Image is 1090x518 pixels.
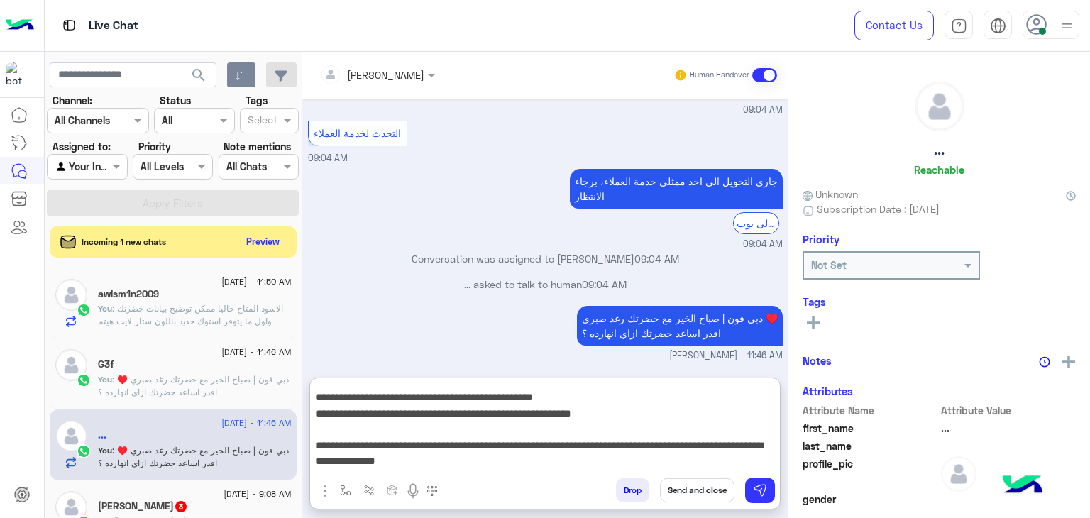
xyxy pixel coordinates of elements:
[363,485,375,496] img: Trigger scenario
[316,483,334,500] img: send attachment
[404,483,422,500] img: send voice note
[387,485,398,496] img: create order
[98,303,112,314] span: You
[98,374,289,397] span: دبي فون | صباح الخير مع حضرتك رغد صبري ♥️ اقدر اساعد حضرتك ازاي انهارده ؟
[426,485,438,497] img: make a call
[53,139,111,154] label: Assigned to:
[803,421,938,436] span: first_name
[803,385,853,397] h6: Attributes
[314,127,401,139] span: التحدث لخدمة العملاء
[381,478,404,502] button: create order
[308,251,783,266] p: Conversation was assigned to [PERSON_NAME]
[308,277,783,292] p: ... asked to talk to human
[634,253,679,265] span: 09:04 AM
[190,67,207,84] span: search
[221,275,291,288] span: [DATE] - 11:50 AM
[55,349,87,381] img: defaultAdmin.png
[89,16,138,35] p: Live Chat
[577,306,783,346] p: 27/8/2025, 11:46 AM
[246,112,277,131] div: Select
[82,236,166,248] span: Incoming 1 new chats
[941,492,1077,507] span: null
[941,456,976,492] img: defaultAdmin.png
[914,163,964,176] h6: Reachable
[743,104,783,117] span: 09:04 AM
[803,456,938,489] span: profile_pic
[941,421,1077,436] span: ...
[753,483,767,497] img: send message
[570,169,783,209] p: 27/8/2025, 9:04 AM
[98,445,112,456] span: You
[998,461,1047,511] img: hulul-logo.png
[733,212,779,234] div: الرجوع الى بوت
[6,62,31,87] img: 1403182699927242
[60,16,78,34] img: tab
[803,295,1076,308] h6: Tags
[98,374,112,385] span: You
[98,358,114,370] h5: G3f
[138,139,171,154] label: Priority
[77,373,91,387] img: WhatsApp
[53,93,92,108] label: Channel:
[669,349,783,363] span: [PERSON_NAME] - 11:46 AM
[941,403,1077,418] span: Attribute Value
[990,18,1006,34] img: tab
[175,501,187,512] span: 3
[47,190,299,216] button: Apply Filters
[98,303,283,339] span: الاسود المتاح حاليا ممكن توضيح بيانات حضرتك واول ما يتوفر استوك جديد باللون ستار لايت هيتم التواصل ؟
[224,487,291,500] span: [DATE] - 9:08 AM
[803,403,938,418] span: Attribute Name
[182,62,216,93] button: search
[98,429,106,441] h5: ...
[55,279,87,311] img: defaultAdmin.png
[160,93,191,108] label: Status
[98,445,289,468] span: دبي فون | صباح الخير مع حضرتك رغد صبري ♥️ اقدر اساعد حضرتك ازاي انهارده ؟
[1062,356,1075,368] img: add
[803,354,832,367] h6: Notes
[224,139,291,154] label: Note mentions
[358,478,381,502] button: Trigger scenario
[582,278,627,290] span: 09:04 AM
[854,11,934,40] a: Contact Us
[221,346,291,358] span: [DATE] - 11:46 AM
[616,478,649,502] button: Drop
[308,153,348,163] span: 09:04 AM
[308,363,783,378] p: [PERSON_NAME] joined the conversation
[334,478,358,502] button: select flow
[803,233,839,246] h6: Priority
[6,11,34,40] img: Logo
[98,288,159,300] h5: awism1n2009
[690,70,749,81] small: Human Handover
[743,238,783,251] span: 09:04 AM
[246,93,268,108] label: Tags
[934,142,945,158] h5: ...
[1039,356,1050,368] img: notes
[945,11,973,40] a: tab
[55,420,87,452] img: defaultAdmin.png
[221,417,291,429] span: [DATE] - 11:46 AM
[951,18,967,34] img: tab
[803,492,938,507] span: gender
[817,202,940,216] span: Subscription Date : [DATE]
[98,500,188,512] h5: Ahmed Elghazally
[803,187,858,202] span: Unknown
[77,303,91,317] img: WhatsApp
[803,439,938,453] span: last_name
[241,231,286,252] button: Preview
[340,485,351,496] img: select flow
[77,444,91,458] img: WhatsApp
[660,478,734,502] button: Send and close
[1058,17,1076,35] img: profile
[915,82,964,131] img: defaultAdmin.png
